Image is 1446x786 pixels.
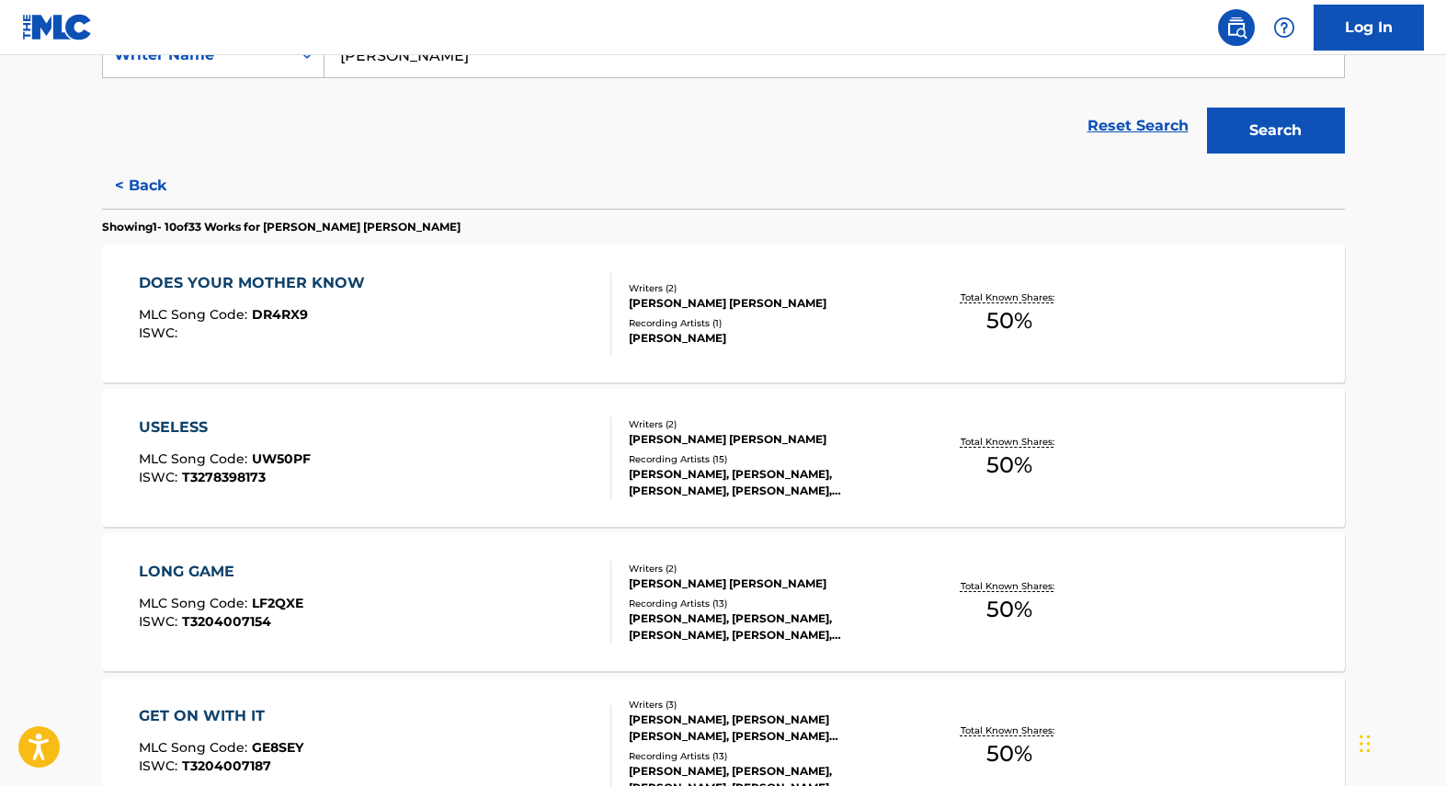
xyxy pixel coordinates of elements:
[139,450,252,467] span: MLC Song Code :
[629,281,906,295] div: Writers ( 2 )
[629,431,906,448] div: [PERSON_NAME] [PERSON_NAME]
[1354,698,1446,786] iframe: Chat Widget
[1273,17,1295,39] img: help
[139,561,303,583] div: LONG GAME
[182,758,271,774] span: T3204007187
[1314,5,1424,51] a: Log In
[102,32,1345,163] form: Search Form
[139,595,252,611] span: MLC Song Code :
[139,469,182,485] span: ISWC :
[629,466,906,499] div: [PERSON_NAME], [PERSON_NAME], [PERSON_NAME], [PERSON_NAME], [PERSON_NAME]
[986,304,1032,337] span: 50 %
[139,739,252,756] span: MLC Song Code :
[629,295,906,312] div: [PERSON_NAME] [PERSON_NAME]
[629,452,906,466] div: Recording Artists ( 15 )
[961,435,1059,449] p: Total Known Shares:
[252,595,303,611] span: LF2QXE
[1078,106,1198,146] a: Reset Search
[629,712,906,745] div: [PERSON_NAME], [PERSON_NAME] [PERSON_NAME], [PERSON_NAME] [PERSON_NAME]
[961,723,1059,737] p: Total Known Shares:
[139,758,182,774] span: ISWC :
[102,245,1345,382] a: DOES YOUR MOTHER KNOWMLC Song Code:DR4RX9ISWC:Writers (2)[PERSON_NAME] [PERSON_NAME]Recording Art...
[629,330,906,347] div: [PERSON_NAME]
[1360,716,1371,771] div: Drag
[629,562,906,575] div: Writers ( 2 )
[629,698,906,712] div: Writers ( 3 )
[139,325,182,341] span: ISWC :
[961,579,1059,593] p: Total Known Shares:
[114,44,279,66] div: Writer Name
[1207,108,1345,154] button: Search
[252,306,308,323] span: DR4RX9
[629,610,906,644] div: [PERSON_NAME], [PERSON_NAME], [PERSON_NAME], [PERSON_NAME], [PERSON_NAME]
[139,272,374,294] div: DOES YOUR MOTHER KNOW
[182,469,266,485] span: T3278398173
[102,533,1345,671] a: LONG GAMEMLC Song Code:LF2QXEISWC:T3204007154Writers (2)[PERSON_NAME] [PERSON_NAME]Recording Arti...
[986,449,1032,482] span: 50 %
[102,219,461,235] p: Showing 1 - 10 of 33 Works for [PERSON_NAME] [PERSON_NAME]
[986,593,1032,626] span: 50 %
[629,749,906,763] div: Recording Artists ( 13 )
[139,306,252,323] span: MLC Song Code :
[1225,17,1247,39] img: search
[102,389,1345,527] a: USELESSMLC Song Code:UW50PFISWC:T3278398173Writers (2)[PERSON_NAME] [PERSON_NAME]Recording Artist...
[139,613,182,630] span: ISWC :
[139,416,311,439] div: USELESS
[629,316,906,330] div: Recording Artists ( 1 )
[961,290,1059,304] p: Total Known Shares:
[1218,9,1255,46] a: Public Search
[252,450,311,467] span: UW50PF
[1266,9,1303,46] div: Help
[629,597,906,610] div: Recording Artists ( 13 )
[629,575,906,592] div: [PERSON_NAME] [PERSON_NAME]
[252,739,303,756] span: GE8SEY
[182,613,271,630] span: T3204007154
[986,737,1032,770] span: 50 %
[102,163,212,209] button: < Back
[22,14,93,40] img: MLC Logo
[139,705,303,727] div: GET ON WITH IT
[629,417,906,431] div: Writers ( 2 )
